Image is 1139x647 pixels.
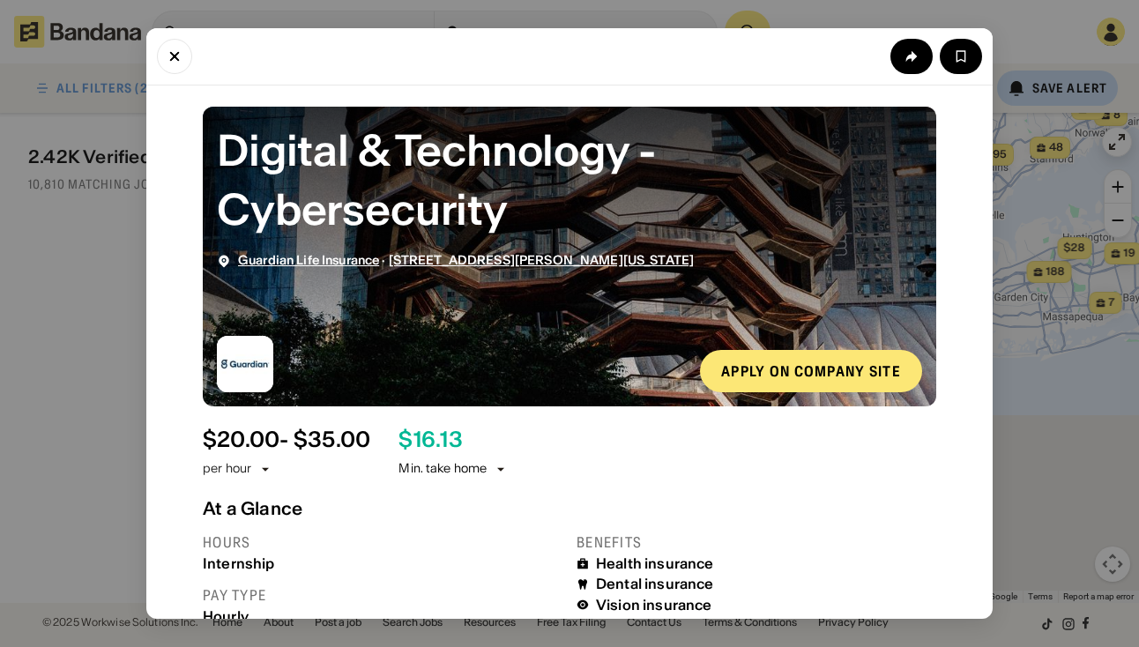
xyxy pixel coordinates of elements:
span: Guardian Life Insurance [238,252,379,268]
div: Internship [203,555,562,572]
div: Health insurance [596,555,714,572]
div: Dental insurance [596,576,714,592]
div: $ 20.00 - $35.00 [203,428,370,453]
div: Apply on company site [721,364,901,378]
div: At a Glance [203,498,936,519]
div: · [238,253,694,268]
div: Digital & Technology - Cybersecurity [217,121,922,239]
div: Vision insurance [596,597,712,614]
img: Guardian Life Insurance logo [217,336,273,392]
div: Pay type [203,586,562,605]
div: Benefits [577,533,936,552]
div: Hourly [203,608,562,625]
button: Close [157,39,192,74]
div: Hours [203,533,562,552]
div: Min. take home [398,460,508,478]
div: $ 16.13 [398,428,462,453]
div: Paid time off [596,617,683,634]
div: per hour [203,460,251,478]
span: [STREET_ADDRESS][PERSON_NAME][US_STATE] [389,252,694,268]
